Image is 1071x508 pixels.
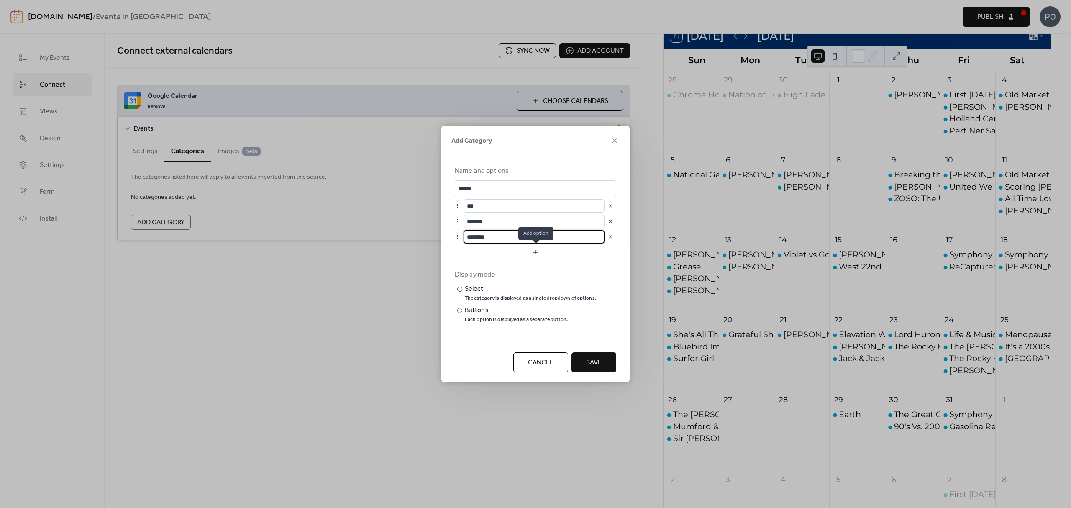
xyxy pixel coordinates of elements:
div: Select [465,284,594,294]
div: Name and options [455,166,615,176]
div: The category is displayed as a single dropdown of options. [465,295,596,302]
span: Add option [518,227,553,240]
button: Save [571,352,616,372]
div: Buttons [465,305,566,316]
span: Save [586,358,602,368]
div: Display mode [455,270,615,280]
span: Cancel [528,358,553,368]
button: Cancel [513,352,568,372]
span: Add Category [451,136,492,146]
div: Each option is displayed as a separate button. [465,316,568,323]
